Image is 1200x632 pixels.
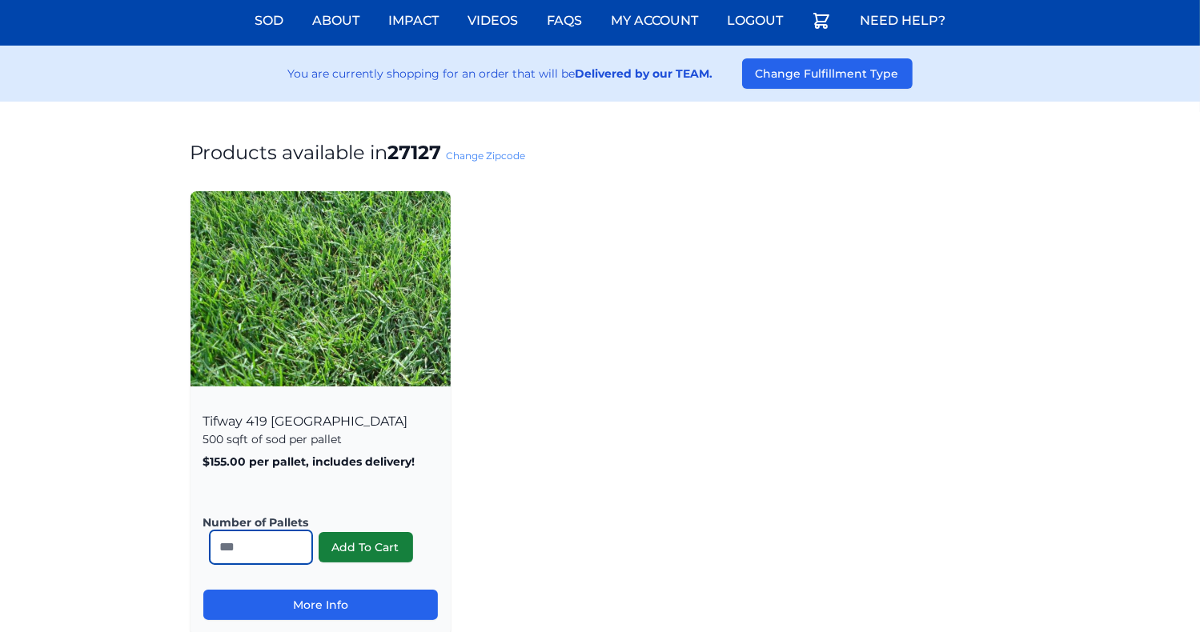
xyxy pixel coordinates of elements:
[203,454,438,470] p: $155.00 per pallet
[203,590,438,620] a: More Info
[379,2,448,40] a: Impact
[576,66,713,81] strong: Delivered by our TEAM.
[303,2,369,40] a: About
[203,514,425,530] label: Number of Pallets
[850,2,955,40] a: Need Help?
[319,532,413,562] button: Add To Cart
[458,2,528,40] a: Videos
[245,2,293,40] a: Sod
[717,2,793,40] a: Logout
[191,191,451,386] img: Tifway 419 Bermuda Product Image
[307,454,415,469] span: , includes delivery!
[388,141,442,164] strong: 27127
[742,58,913,89] button: Change Fulfillment Type
[601,2,708,40] a: My Account
[191,140,1010,166] h1: Products available in
[447,150,526,162] a: Change Zipcode
[537,2,592,40] a: FAQs
[203,431,438,447] p: 500 sqft of sod per pallet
